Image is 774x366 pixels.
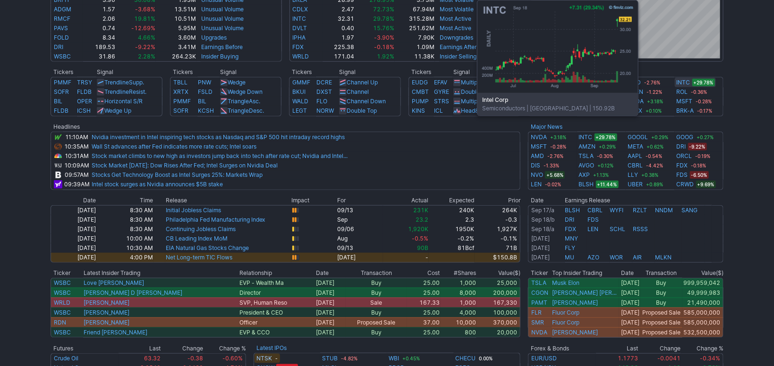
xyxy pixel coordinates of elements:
a: [PERSON_NAME] [84,309,129,316]
a: WSBC [54,279,71,286]
td: 8:30 AM [96,205,153,215]
span: Trendline [104,79,129,86]
a: RDN [54,319,66,326]
a: Sep 17/a [531,207,554,214]
td: [DATE] [51,205,96,215]
a: FDS [587,216,599,223]
span: 1.92% [377,53,394,60]
a: FOLD [54,34,69,41]
a: FDS [677,170,688,180]
td: 13.51M [156,5,196,14]
span: -1.33% [542,162,561,169]
span: +9.69% [696,181,716,188]
a: Sep 18/b [531,216,554,223]
a: LLY [628,170,638,180]
td: 1.97 [323,33,355,42]
td: After Market Close [528,225,565,234]
a: Wedge [228,79,246,86]
a: NTSK [256,354,272,363]
a: CMBT [412,88,429,95]
a: PMMF [173,98,191,105]
a: Latest IPOs [256,344,287,351]
a: FLR [531,309,542,316]
td: -0.3 [475,215,520,225]
a: ROL [677,87,688,97]
a: DIS [531,161,540,170]
a: AXP [579,170,590,180]
span: +0.89% [645,181,664,188]
a: SMR [531,319,544,326]
span: +0.12% [596,162,615,169]
span: +0.29% [650,133,670,141]
a: CGON [531,289,548,296]
a: BKUI [292,88,306,95]
a: WYFI [610,207,624,214]
a: TRSY [77,79,93,86]
span: -9.22% [135,43,155,50]
a: Stock market climbs to new high as investors jump back into tech after rate cut; Nvidia and Intel... [92,152,348,159]
a: GOOGL [628,133,648,142]
a: Nvidia investment in Intel inspiring tech stocks as Nasdaq and S&P 500 hit intraday record highs [92,133,345,141]
span: -3.90% [374,34,394,41]
td: 240K [429,205,475,215]
a: LEN [531,180,542,189]
td: 10:00 AM [96,234,153,243]
span: +0.62% [645,143,665,150]
a: BRK-A [677,106,694,116]
span: -0.18% [374,43,394,50]
td: 189.53 [83,42,116,52]
td: 10:35AM [63,142,91,151]
a: Unusual Volume [201,6,244,13]
th: Signal [453,67,520,77]
td: 09/13 [337,205,383,215]
td: 11.38K [395,52,435,62]
a: BIL [198,98,206,105]
a: NVO [531,170,543,180]
td: 1.09M [395,42,435,52]
a: Head&Shoulders [461,107,505,114]
span: Trendline [104,88,129,95]
th: Tickers [170,67,220,77]
a: Channel Down [347,98,386,105]
th: Actual [383,196,429,205]
a: TriangleDesc. [228,107,264,114]
span: -9.22% [688,143,707,150]
span: -12.69% [131,25,155,32]
td: 264K [475,205,520,215]
a: WSBC [54,309,71,316]
a: Upgrades [201,34,227,41]
a: Wedge Up [104,107,131,114]
a: Crude Oil [54,355,78,362]
a: Intel stock surges as Nvidia announces $5B stake [92,181,223,188]
a: STRS [434,98,449,105]
th: Expected [429,196,475,205]
a: [PERSON_NAME] [PERSON_NAME] [552,289,619,297]
a: CBRL [628,161,643,170]
a: Unusual Volume [201,25,244,32]
a: MU [565,254,575,261]
a: BIL [54,98,62,105]
span: +1.13% [592,171,611,179]
a: FLO [316,98,327,105]
a: CB Leading Index MoM [166,235,228,242]
td: -0.2% [429,234,475,243]
td: After Market Close [528,205,565,215]
span: +0.27% [696,133,715,141]
span: +3.18% [646,98,664,105]
a: INTC [293,15,306,22]
td: 2.06 [83,14,116,24]
a: NVDA [531,329,547,336]
a: Earnings After [440,43,477,50]
span: -0.19% [694,152,712,160]
td: 251.62M [395,24,435,33]
a: INTC [677,78,690,87]
a: FDX [565,225,577,233]
a: LEGT [292,107,307,114]
a: Stocks Get Technology Boost as Intel Surges 25%: Markets Wrap [92,171,263,178]
th: Headlines [51,122,63,132]
span: Asc. [249,98,260,105]
a: NVDA [531,133,547,142]
span: -0.02% [544,181,562,188]
td: Sep [337,215,383,225]
a: KINS [412,107,425,114]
